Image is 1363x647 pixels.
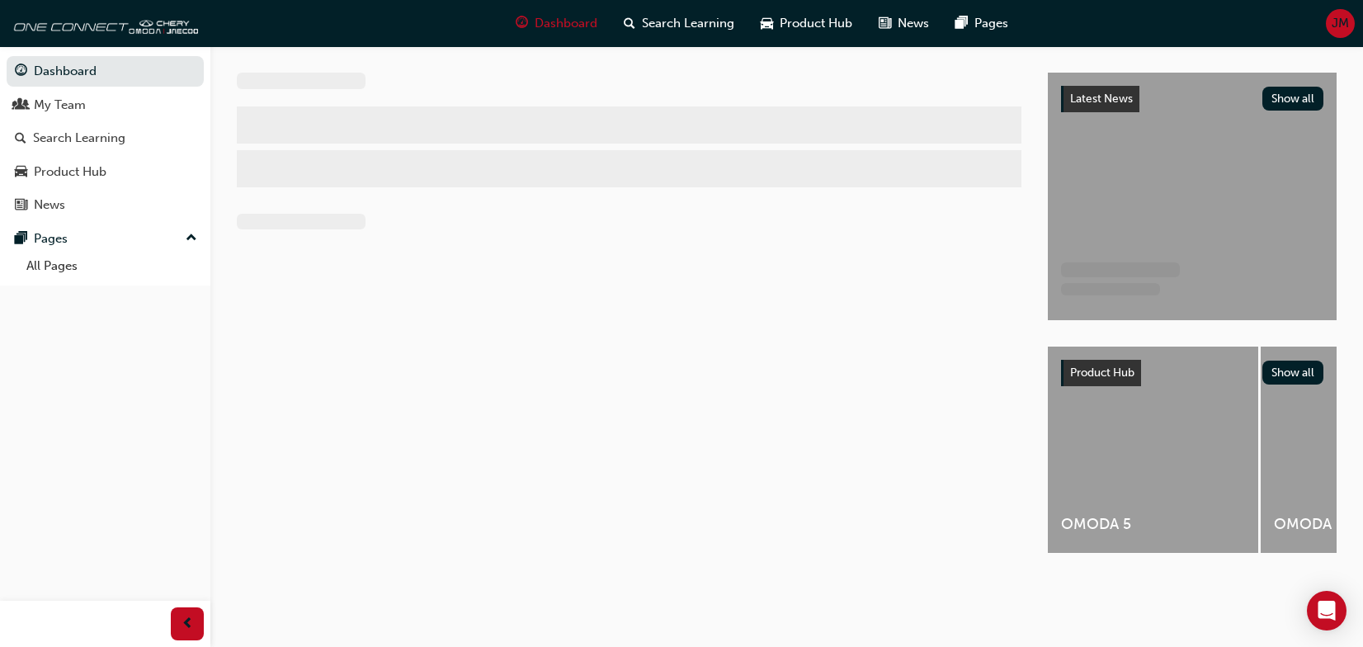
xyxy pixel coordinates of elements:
a: Dashboard [7,56,204,87]
img: oneconnect [8,7,198,40]
button: DashboardMy TeamSearch LearningProduct HubNews [7,53,204,224]
span: News [898,14,929,33]
a: My Team [7,90,204,120]
a: guage-iconDashboard [502,7,611,40]
div: Product Hub [34,163,106,182]
button: Show all [1262,361,1324,385]
a: car-iconProduct Hub [748,7,865,40]
span: pages-icon [955,13,968,34]
a: OMODA 5 [1048,347,1258,553]
a: Latest NewsShow all [1061,86,1323,112]
div: Pages [34,229,68,248]
a: pages-iconPages [942,7,1021,40]
span: up-icon [186,228,197,249]
span: car-icon [15,165,27,180]
span: search-icon [15,131,26,146]
a: Product HubShow all [1061,360,1323,386]
span: people-icon [15,98,27,113]
a: Search Learning [7,123,204,153]
span: news-icon [15,198,27,213]
span: JM [1332,14,1349,33]
span: OMODA 5 [1061,515,1245,534]
span: Dashboard [535,14,597,33]
span: Product Hub [1070,366,1134,380]
span: search-icon [624,13,635,34]
a: News [7,190,204,220]
span: Pages [974,14,1008,33]
span: guage-icon [516,13,528,34]
span: news-icon [879,13,891,34]
a: news-iconNews [865,7,942,40]
div: News [34,196,65,215]
a: Product Hub [7,157,204,187]
div: Search Learning [33,129,125,148]
div: Open Intercom Messenger [1307,591,1346,630]
a: All Pages [20,253,204,279]
span: pages-icon [15,232,27,247]
button: Pages [7,224,204,254]
button: Show all [1262,87,1324,111]
div: My Team [34,96,86,115]
span: car-icon [761,13,773,34]
a: search-iconSearch Learning [611,7,748,40]
span: prev-icon [182,614,194,635]
button: JM [1326,9,1355,38]
span: Latest News [1070,92,1133,106]
span: guage-icon [15,64,27,79]
span: Product Hub [780,14,852,33]
span: Search Learning [642,14,734,33]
